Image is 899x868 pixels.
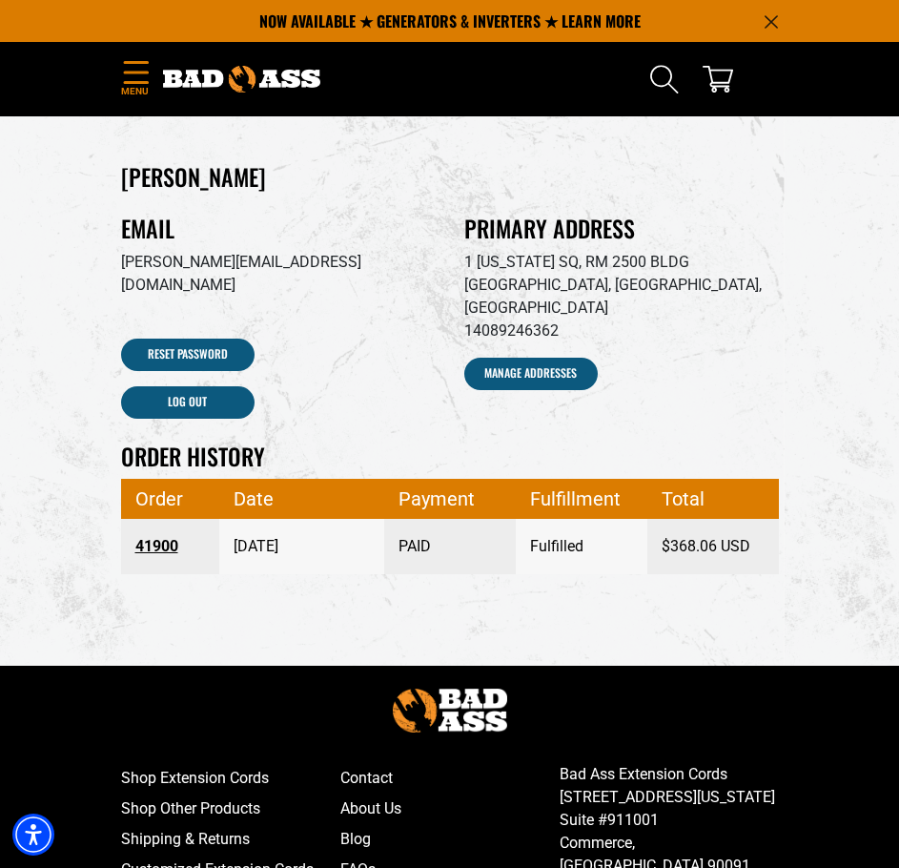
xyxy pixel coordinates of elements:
a: Log out [121,386,255,419]
a: Reset Password [121,339,255,371]
h1: [PERSON_NAME] [121,162,779,191]
a: cart [703,64,733,94]
span: Order [135,480,206,518]
p: [PERSON_NAME][EMAIL_ADDRESS][DOMAIN_NAME] [121,251,436,297]
div: Accessibility Menu [12,814,54,856]
a: Shop Extension Cords [121,763,340,794]
span: Payment [398,480,501,518]
summary: Menu [121,57,150,102]
a: Blog [340,824,560,855]
span: $368.06 USD [662,520,765,573]
a: Order number 41900 [135,529,206,564]
a: Manage Addresses [464,358,598,390]
h2: Order history [121,442,779,471]
img: Bad Ass Extension Cords [163,66,320,93]
span: Fulfilled [530,520,633,573]
a: Shop Other Products [121,794,340,824]
p: 14089246362 [464,320,779,342]
span: Menu [121,84,150,98]
img: Bad Ass Extension Cords [393,689,507,732]
p: [GEOGRAPHIC_DATA], [GEOGRAPHIC_DATA], [GEOGRAPHIC_DATA] [464,274,779,320]
p: 1 [US_STATE] SQ, RM 2500 BLDG [464,251,779,274]
a: About Us [340,794,560,824]
h2: Email [121,214,436,243]
a: Contact [340,763,560,794]
span: PAID [398,520,501,573]
span: Total [662,480,765,518]
a: Shipping & Returns [121,824,340,855]
h2: Primary Address [464,214,779,243]
span: Fulfillment [530,480,633,518]
time: [DATE] [234,537,278,555]
summary: Search [649,64,680,94]
span: Date [234,480,370,518]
